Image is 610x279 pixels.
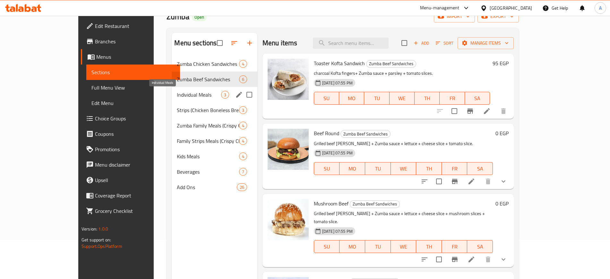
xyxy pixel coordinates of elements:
span: 4 [239,123,247,129]
div: items [239,137,247,145]
button: SU [314,240,340,253]
span: Mushroom Beef [314,199,348,208]
a: Choice Groups [81,111,180,126]
button: WE [391,240,417,253]
span: Sort [436,39,453,47]
button: TH [415,92,440,105]
div: Beverages7 [172,164,257,179]
span: Select to update [432,253,446,266]
nav: Menu sections [172,54,257,197]
svg: Show Choices [500,256,507,263]
button: WE [390,92,415,105]
div: Menu-management [420,4,460,12]
span: Edit Menu [91,99,175,107]
button: Add [411,38,432,48]
span: Add item [411,38,432,48]
button: Branch-specific-item [447,252,462,267]
span: WE [393,164,414,173]
button: MO [339,92,364,105]
span: Beef Round [314,128,339,138]
span: 3 [239,107,247,113]
p: Grilled beef [PERSON_NAME] + Zumba sauce + lettuce + cheese slice + tomato slice. [314,140,493,148]
span: Beverages [177,168,239,176]
span: Sort sections [227,35,242,51]
span: Select to update [432,175,446,188]
span: TU [368,164,388,173]
span: TH [419,242,439,251]
span: Zumba Family Meals (Crispy Chicken With Bones) [177,122,239,129]
span: Zumba Beef Sandwiches [341,130,390,138]
div: Add Ons26 [172,179,257,195]
button: sort-choices [417,252,432,267]
h6: 0 EGP [495,199,509,208]
span: Full Menu View [91,84,175,92]
button: Sort [434,38,455,48]
input: search [313,38,389,49]
span: Select all sections [213,36,227,50]
span: import [439,13,470,21]
a: Edit Restaurant [81,18,180,34]
span: A [599,4,602,12]
span: [DATE] 07:55 PM [320,228,355,234]
button: Manage items [458,37,514,49]
div: items [239,60,247,68]
a: Edit Menu [86,95,180,111]
span: Branches [95,38,175,45]
div: Strips (Chicken Boneless Breasts)3 [172,102,257,118]
span: TH [417,94,437,103]
button: SA [467,240,493,253]
button: FR [442,162,468,175]
span: Add Ons [177,183,236,191]
span: SA [470,242,490,251]
span: SU [317,242,337,251]
img: Toaster Kofta Sandwich [268,59,309,100]
div: Zumba Chicken Sandwiches4 [172,56,257,72]
a: Support.OpsPlatform [82,242,122,250]
span: MO [342,94,362,103]
button: import [434,11,475,22]
a: Edit menu item [483,107,491,115]
div: Zumba Beef Sandwiches [366,60,416,68]
div: Individual Meals3edit [172,87,257,102]
span: TH [419,164,439,173]
div: Kids Meals [177,153,239,160]
span: Zumba Chicken Sandwiches [177,60,239,68]
img: Beef Round [268,129,309,170]
span: 3 [221,92,229,98]
span: Select to update [448,104,461,118]
a: Coupons [81,126,180,142]
span: 1.0.0 [98,225,108,233]
div: items [239,168,247,176]
span: Get support on: [82,236,111,244]
span: Promotions [95,145,175,153]
span: Menu disclaimer [95,161,175,169]
button: show more [496,252,511,267]
span: 6 [239,76,247,83]
a: Branches [81,34,180,49]
span: Coupons [95,130,175,138]
svg: Show Choices [500,178,507,185]
button: TH [416,162,442,175]
button: export [477,11,519,22]
span: Toaster Kofta Sandwich [314,58,365,68]
button: show more [496,174,511,189]
div: Family Strips Meals (Crispy Chicken Breasts)4 [172,133,257,149]
span: Choice Groups [95,115,175,122]
span: Version: [82,225,97,233]
span: Individual Meals [177,91,221,99]
span: 4 [239,153,247,160]
a: Edit menu item [468,178,475,185]
span: Add [413,39,430,47]
button: delete [480,174,496,189]
span: FR [442,94,462,103]
button: FR [442,240,468,253]
h2: Menu items [262,38,297,48]
a: Edit menu item [468,256,475,263]
button: TU [364,92,389,105]
a: Coverage Report [81,188,180,203]
div: Zumba Family Meals (Crispy Chicken With Bones)4 [172,118,257,133]
span: WE [392,94,412,103]
button: Branch-specific-item [447,174,462,189]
